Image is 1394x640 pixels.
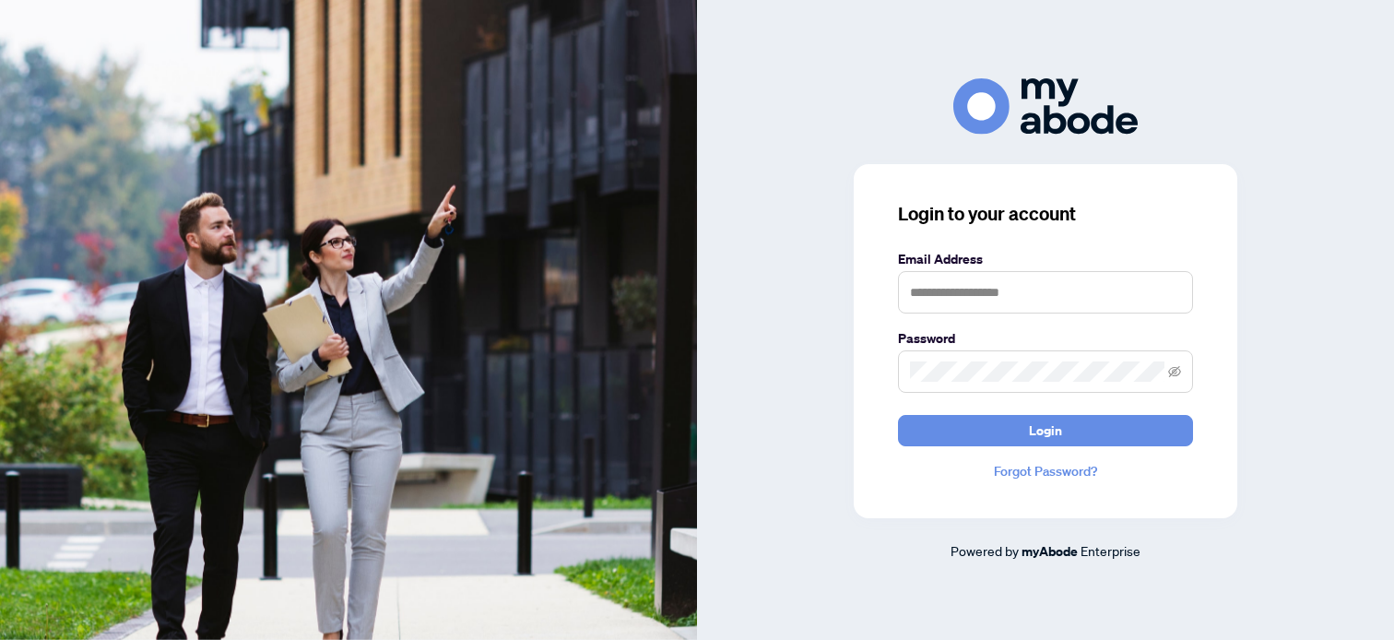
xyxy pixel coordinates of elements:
[898,328,1193,349] label: Password
[898,201,1193,227] h3: Login to your account
[898,249,1193,269] label: Email Address
[1022,541,1078,562] a: myAbode
[898,415,1193,446] button: Login
[1029,416,1062,445] span: Login
[951,542,1019,559] span: Powered by
[898,461,1193,481] a: Forgot Password?
[1081,542,1140,559] span: Enterprise
[953,78,1138,135] img: ma-logo
[1168,365,1181,378] span: eye-invisible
